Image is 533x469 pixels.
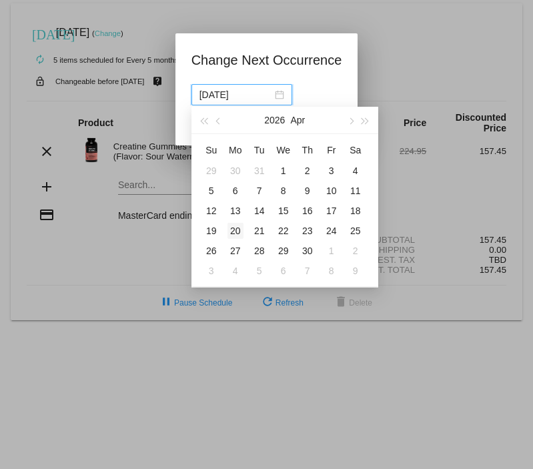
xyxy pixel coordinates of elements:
[247,181,272,201] td: 4/7/2026
[199,161,223,181] td: 3/29/2026
[272,221,296,241] td: 4/22/2026
[227,183,243,199] div: 6
[227,203,243,219] div: 13
[203,163,219,179] div: 29
[227,163,243,179] div: 30
[320,261,344,281] td: 5/8/2026
[199,139,223,161] th: Sun
[344,241,368,261] td: 5/2/2026
[320,241,344,261] td: 5/1/2026
[300,243,316,259] div: 30
[348,223,364,239] div: 25
[197,107,211,133] button: Last year (Control + left)
[320,139,344,161] th: Fri
[324,263,340,279] div: 8
[320,201,344,221] td: 4/17/2026
[264,107,285,133] button: 2026
[324,203,340,219] div: 17
[300,203,316,219] div: 16
[348,203,364,219] div: 18
[211,107,226,133] button: Previous month (PageUp)
[276,203,292,219] div: 15
[203,203,219,219] div: 12
[272,139,296,161] th: Wed
[272,181,296,201] td: 4/8/2026
[344,139,368,161] th: Sat
[344,201,368,221] td: 4/18/2026
[300,223,316,239] div: 23
[199,87,272,102] input: Select date
[199,181,223,201] td: 4/5/2026
[203,243,219,259] div: 26
[272,161,296,181] td: 4/1/2026
[251,243,268,259] div: 28
[276,223,292,239] div: 22
[344,161,368,181] td: 4/4/2026
[300,163,316,179] div: 2
[296,221,320,241] td: 4/23/2026
[203,223,219,239] div: 19
[272,241,296,261] td: 4/29/2026
[276,163,292,179] div: 1
[223,161,247,181] td: 3/30/2026
[324,163,340,179] div: 3
[247,201,272,221] td: 4/14/2026
[223,221,247,241] td: 4/20/2026
[223,139,247,161] th: Mon
[272,261,296,281] td: 5/6/2026
[203,183,219,199] div: 5
[344,261,368,281] td: 5/9/2026
[290,107,305,133] button: Apr
[296,201,320,221] td: 4/16/2026
[296,139,320,161] th: Thu
[247,161,272,181] td: 3/31/2026
[227,223,243,239] div: 20
[247,139,272,161] th: Tue
[296,161,320,181] td: 4/2/2026
[324,183,340,199] div: 10
[199,261,223,281] td: 5/3/2026
[227,243,243,259] div: 27
[296,181,320,201] td: 4/9/2026
[223,181,247,201] td: 4/6/2026
[251,223,268,239] div: 21
[199,201,223,221] td: 4/12/2026
[276,263,292,279] div: 6
[251,263,268,279] div: 5
[300,183,316,199] div: 9
[276,183,292,199] div: 8
[296,261,320,281] td: 5/7/2026
[223,261,247,281] td: 5/4/2026
[227,263,243,279] div: 4
[247,261,272,281] td: 5/5/2026
[251,203,268,219] div: 14
[348,183,364,199] div: 11
[348,243,364,259] div: 2
[320,181,344,201] td: 4/10/2026
[300,263,316,279] div: 7
[191,49,342,71] h1: Change Next Occurrence
[199,221,223,241] td: 4/19/2026
[324,243,340,259] div: 1
[276,243,292,259] div: 29
[251,163,268,179] div: 31
[199,241,223,261] td: 4/26/2026
[296,241,320,261] td: 4/30/2026
[324,223,340,239] div: 24
[348,263,364,279] div: 9
[320,161,344,181] td: 4/3/2026
[223,241,247,261] td: 4/27/2026
[247,221,272,241] td: 4/21/2026
[358,107,372,133] button: Next year (Control + right)
[247,241,272,261] td: 4/28/2026
[343,107,358,133] button: Next month (PageDown)
[344,221,368,241] td: 4/25/2026
[344,181,368,201] td: 4/11/2026
[203,263,219,279] div: 3
[348,163,364,179] div: 4
[223,201,247,221] td: 4/13/2026
[320,221,344,241] td: 4/24/2026
[272,201,296,221] td: 4/15/2026
[251,183,268,199] div: 7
